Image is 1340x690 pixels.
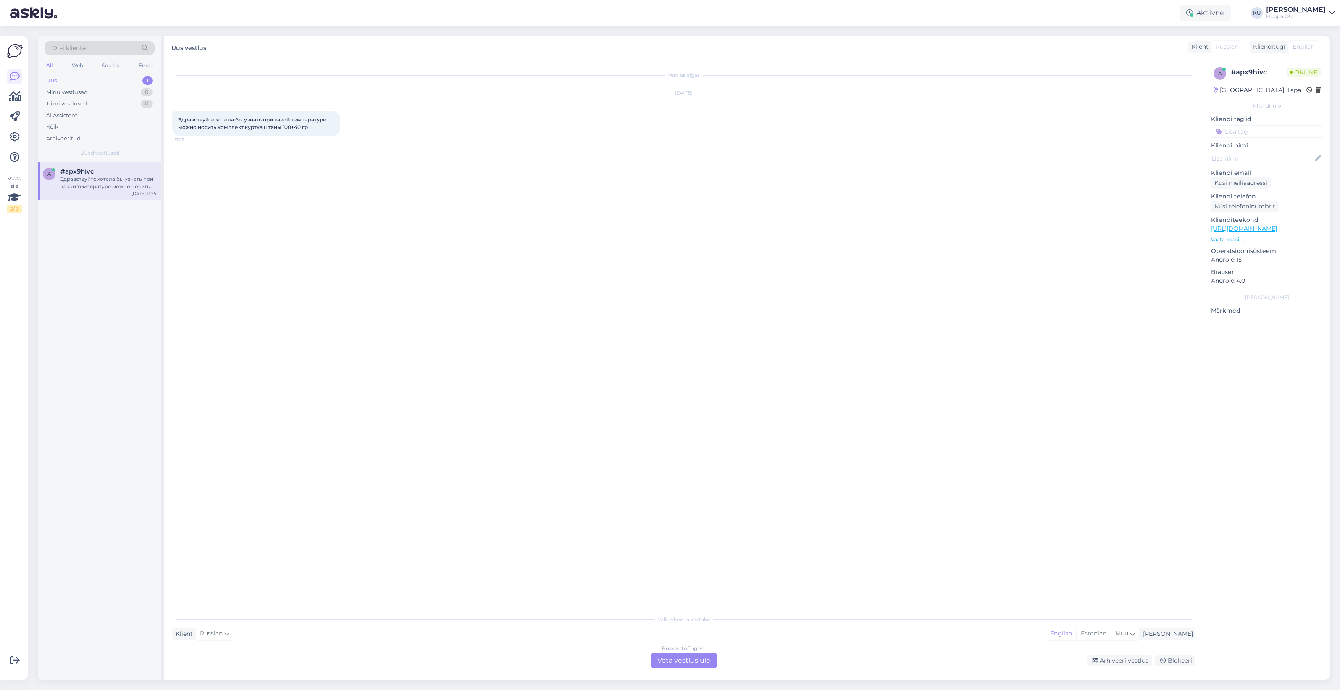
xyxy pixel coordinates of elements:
p: Android 15 [1211,255,1323,264]
div: [DATE] [172,89,1195,97]
span: Russian [1216,42,1238,51]
div: English [1046,627,1076,640]
p: Klienditeekond [1211,216,1323,224]
span: Russian [200,629,223,638]
div: Socials [100,60,121,71]
div: Kõik [46,123,58,131]
p: Vaata edasi ... [1211,236,1323,243]
span: 11:25 [175,137,206,143]
div: 0 [141,88,153,97]
span: a [1218,70,1222,76]
input: Lisa tag [1211,125,1323,138]
img: Askly Logo [7,43,23,59]
div: Estonian [1076,627,1111,640]
div: Klient [172,629,193,638]
p: Android 4.0 [1211,277,1323,285]
span: Online [1287,68,1321,77]
div: [GEOGRAPHIC_DATA], Tapa [1214,86,1301,95]
span: Otsi kliente [52,44,86,53]
div: Võta vestlus üle [651,653,717,668]
span: Здравствуйте хотела бы узнать при какой температуре можно носить комплект куртка штаны 100+40 гр [178,116,328,130]
p: Brauser [1211,268,1323,277]
div: Tiimi vestlused [46,100,87,108]
div: Küsi meiliaadressi [1211,177,1271,189]
div: Vaata siia [7,175,22,213]
a: [PERSON_NAME]Huppa OÜ [1266,6,1335,20]
span: Uued vestlused [80,149,119,157]
div: Здравствуйте хотела бы узнать при какой температуре можно носить комплект куртка штаны 100+40 гр [60,175,156,190]
div: KU [1251,7,1263,19]
input: Lisa nimi [1211,154,1314,163]
div: Uus [46,76,57,85]
div: [DATE] 11:25 [131,190,156,197]
div: All [45,60,54,71]
div: Valige keel ja vastake [172,616,1195,623]
div: Web [70,60,85,71]
div: Klient [1188,42,1209,51]
div: Russian to English [662,645,706,652]
p: Kliendi nimi [1211,141,1323,150]
label: Uus vestlus [171,41,206,53]
div: Vestlus algas [172,71,1195,79]
div: Arhiveeri vestlus [1087,655,1152,666]
div: Minu vestlused [46,88,88,97]
p: Kliendi email [1211,169,1323,177]
div: [PERSON_NAME] [1266,6,1326,13]
span: a [47,171,51,177]
div: Arhiveeritud [46,134,81,143]
div: Klienditugi [1250,42,1285,51]
span: Muu [1115,629,1128,637]
div: Kliendi info [1211,102,1323,110]
div: 1 [142,76,153,85]
div: Aktiivne [1180,5,1231,21]
div: Email [137,60,155,71]
div: [PERSON_NAME] [1211,294,1323,301]
div: Huppa OÜ [1266,13,1326,20]
div: 2 / 3 [7,205,22,213]
div: Küsi telefoninumbrit [1211,201,1279,212]
div: AI Assistent [46,111,77,120]
a: [URL][DOMAIN_NAME] [1211,225,1277,232]
div: [PERSON_NAME] [1140,629,1193,638]
p: Kliendi tag'id [1211,115,1323,124]
p: Operatsioonisüsteem [1211,247,1323,255]
span: English [1293,42,1314,51]
span: #apx9hivc [60,168,94,175]
div: Blokeeri [1155,655,1195,666]
p: Kliendi telefon [1211,192,1323,201]
p: Märkmed [1211,306,1323,315]
div: 0 [141,100,153,108]
div: # apx9hivc [1231,67,1287,77]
